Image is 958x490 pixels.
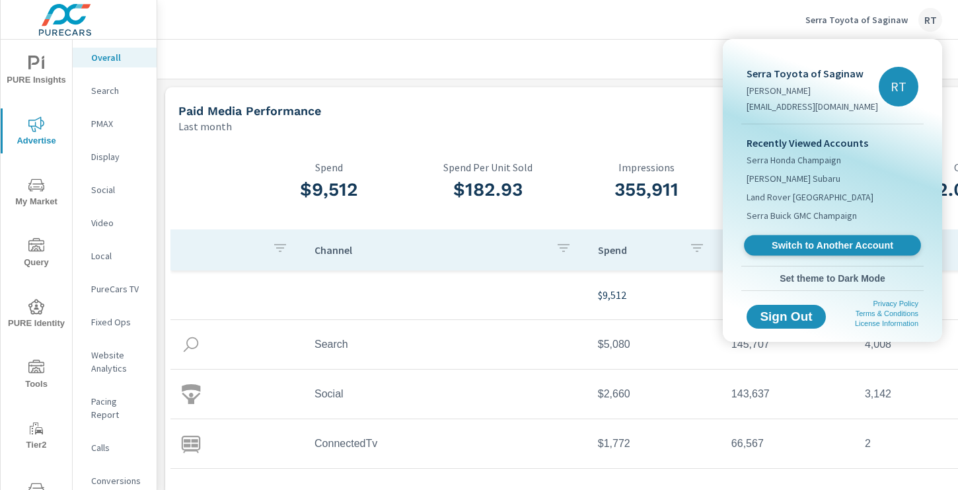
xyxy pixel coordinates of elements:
[747,100,878,113] p: [EMAIL_ADDRESS][DOMAIN_NAME]
[747,153,841,167] span: Serra Honda Champaign
[757,311,815,323] span: Sign Out
[747,84,878,97] p: [PERSON_NAME]
[879,67,918,106] div: RT
[873,300,918,307] a: Privacy Policy
[747,135,918,151] p: Recently Viewed Accounts
[856,309,918,317] a: Terms & Conditions
[747,305,826,329] button: Sign Out
[744,235,921,256] a: Switch to Another Account
[747,272,918,284] span: Set theme to Dark Mode
[751,239,913,252] span: Switch to Another Account
[747,65,878,81] p: Serra Toyota of Saginaw
[747,172,840,185] span: [PERSON_NAME] Subaru
[741,266,924,290] button: Set theme to Dark Mode
[747,190,873,204] span: Land Rover [GEOGRAPHIC_DATA]
[747,209,857,222] span: Serra Buick GMC Champaign
[855,319,918,327] a: License Information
